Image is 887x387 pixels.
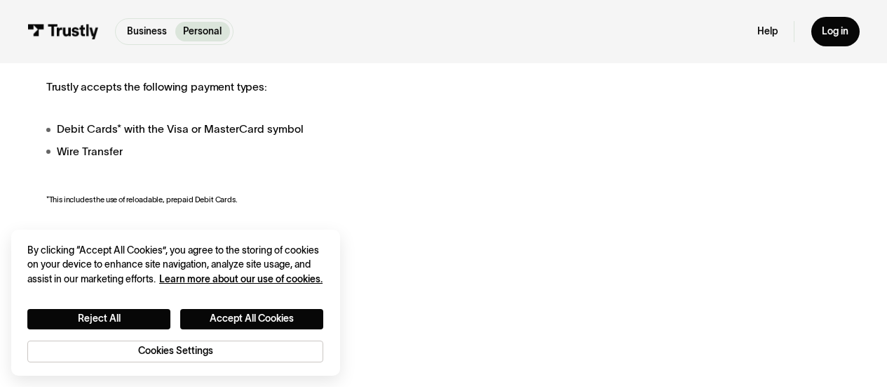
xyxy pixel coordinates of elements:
p: Personal [183,25,222,39]
div: By clicking “Accept All Cookies”, you agree to the storing of cookies on your device to enhance s... [27,244,323,287]
button: Cookies Settings [27,341,323,362]
a: Log in [811,17,860,46]
li: Wire Transfer [46,143,558,159]
p: Business [127,25,167,39]
a: Business [119,22,175,41]
span: *This includes the use of reloadable, prepaid Debit Cards. [46,195,238,204]
button: Reject All [27,309,170,329]
div: Cookie banner [11,230,340,376]
a: Personal [175,22,230,41]
li: Debit Cards* with the Visa or MasterCard symbol [46,121,558,137]
p: Trustly accepts the following payment types: [46,81,558,94]
a: More information about your privacy, opens in a new tab [159,274,323,284]
a: Help [757,25,778,38]
div: Log in [822,25,848,38]
img: Trustly Logo [27,24,99,39]
div: Privacy [27,244,323,362]
button: Accept All Cookies [180,309,323,329]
